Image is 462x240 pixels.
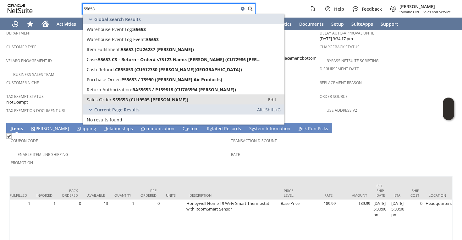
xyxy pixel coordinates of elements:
a: Communication [140,125,176,132]
a: Relationships [103,125,135,132]
a: Sales Order:S55653 (CU19505 [PERSON_NAME])Edit: [83,94,284,104]
div: Pre Ordered [140,188,157,198]
span: No results found [87,117,122,123]
a: Recent Records [8,18,23,30]
a: Business Sales Team [13,72,54,77]
span: Return Authorization: [87,87,132,93]
svg: Home [41,20,49,28]
span: [DATE] 3:34:17 pm [320,36,353,42]
span: P55653 / 75990 ([PERSON_NAME] Air Products) [121,77,222,83]
span: [PERSON_NAME] [399,3,451,9]
div: Quantity [114,193,131,198]
span: Activities [57,21,76,27]
a: Custom [181,125,200,132]
span: Item Fulfillment: [87,46,121,52]
span: Oracle Guided Learning Widget. To move around, please hold and drag [443,109,454,120]
div: Available [87,193,105,198]
span: Support [381,21,398,27]
span: 55653 (CU26287 [PERSON_NAME]) [121,46,194,52]
div: Price Level [284,188,298,198]
a: Support [377,18,402,30]
span: C [141,125,144,131]
span: Case: [87,56,98,62]
span: S55653 (CU19505 [PERSON_NAME]) [113,97,188,103]
a: Cash Refund:CR55653 (CU912750 [PERSON_NAME][GEOGRAPHIC_DATA])Edit: [83,64,284,74]
a: Customer Type [6,44,36,50]
span: e [210,125,212,131]
a: Documents [295,18,327,30]
a: Edit: [261,96,283,103]
a: Transaction Discount [231,138,277,143]
span: S [77,125,80,131]
a: Bypass NetSuite Scripting [327,58,379,63]
svg: logo [8,4,33,13]
div: Description [190,193,274,198]
a: Replacement reason [320,80,362,85]
a: Purchase Order:P55653 / 75990 ([PERSON_NAME] Air Products)Edit: [83,74,284,84]
div: Units [166,193,180,198]
span: Current Page Results [94,107,140,113]
a: SuiteApps [348,18,377,30]
a: Warehouse [80,18,112,30]
a: Customer Niche [6,80,39,85]
div: Ship Cost [410,188,419,198]
a: Use Address V2 [327,108,357,113]
div: Invoiced [36,193,52,198]
a: Tax Exemption Document URL [6,108,66,113]
span: I [10,125,12,131]
span: Cash Refund: [87,67,115,72]
a: Coupon Code [11,138,38,143]
iframe: Click here to launch Oracle Guided Learning Help Panel [443,98,454,120]
a: Tax Exempt Status [6,94,44,99]
span: NotExempt [6,99,28,105]
a: Item Fulfillment:55653 (CU26287 [PERSON_NAME])Edit: [83,44,284,54]
span: SuiteApps [351,21,373,27]
a: Chargeback Status [320,44,360,50]
a: Disbursement Date [320,66,359,72]
a: Department [6,30,31,36]
span: Global Search Results [94,16,141,22]
a: No results found [83,115,284,125]
span: P [299,125,301,131]
span: 55653 [146,36,159,42]
a: Related Records [205,125,243,132]
a: Case:55653 CS - Return - Order# s75123 Name: [PERSON_NAME] (CU72986 [PERSON_NAME])Edit: [83,54,284,64]
div: Location [429,193,448,198]
span: u [185,125,188,131]
a: Return Authorization:RA55653 / P159818 (CU766594 [PERSON_NAME])Edit: [83,84,284,94]
input: Search [83,5,239,13]
div: Fulfilled [10,193,27,198]
span: CR55653 (CU912750 [PERSON_NAME][GEOGRAPHIC_DATA]) [115,67,242,72]
a: Velaro Engagement ID [6,58,52,63]
a: Warehouse Event Log:55653Edit: [83,24,284,34]
span: 55653 CS - Return - Order# s75123 Name: [PERSON_NAME] (CU72986 [PERSON_NAME]) [98,56,261,62]
div: Est. Ship Date [377,184,385,198]
svg: Recent Records [11,20,19,28]
span: y [252,125,254,131]
span: B [31,125,34,131]
svg: Search [246,5,254,13]
a: Enable Item Line Shipping [18,152,68,157]
span: Sales and Service [423,9,451,14]
span: Warehouse Event Log Event: [87,36,146,42]
span: Purchase Order: [87,77,121,83]
span: Sales Order: [87,97,113,103]
a: Unrolled view on [444,124,452,132]
span: Feedback [362,6,382,12]
svg: Shortcuts [26,20,34,28]
a: Promotion [11,160,33,165]
span: Sylvane Old [399,9,419,14]
div: Rate [307,193,333,198]
span: Documents [299,21,324,27]
a: Home [38,18,53,30]
a: Pick Run Picks [297,125,330,132]
div: Amount [342,193,367,198]
span: Setup [331,21,344,27]
a: Delay Auto-Approval Until [320,30,374,36]
a: B[PERSON_NAME] [30,125,71,132]
a: Shipping [76,125,98,132]
a: Order Source [320,94,348,99]
a: Activities [53,18,80,30]
a: System Information [248,125,292,132]
span: - [420,9,421,14]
